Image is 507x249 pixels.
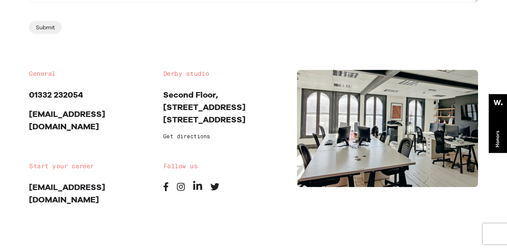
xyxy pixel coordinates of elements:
a: Get directions [163,134,210,140]
h2: General [29,70,153,78]
h2: Derby studio [163,70,287,78]
p: Second Floor, [STREET_ADDRESS] [STREET_ADDRESS] [163,89,287,126]
img: Our office [297,70,478,187]
a: Facebook [163,186,169,192]
input: Submit [29,21,62,34]
a: Instagram [177,186,185,192]
a: [EMAIL_ADDRESS][DOMAIN_NAME] [29,109,105,131]
a: [EMAIL_ADDRESS][DOMAIN_NAME] [29,182,105,204]
a: 01332 232054 [29,90,83,100]
h2: Follow us [163,162,287,170]
a: Twitter [210,186,219,192]
a: Linkedin [193,186,202,192]
h2: Start your career [29,162,153,170]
